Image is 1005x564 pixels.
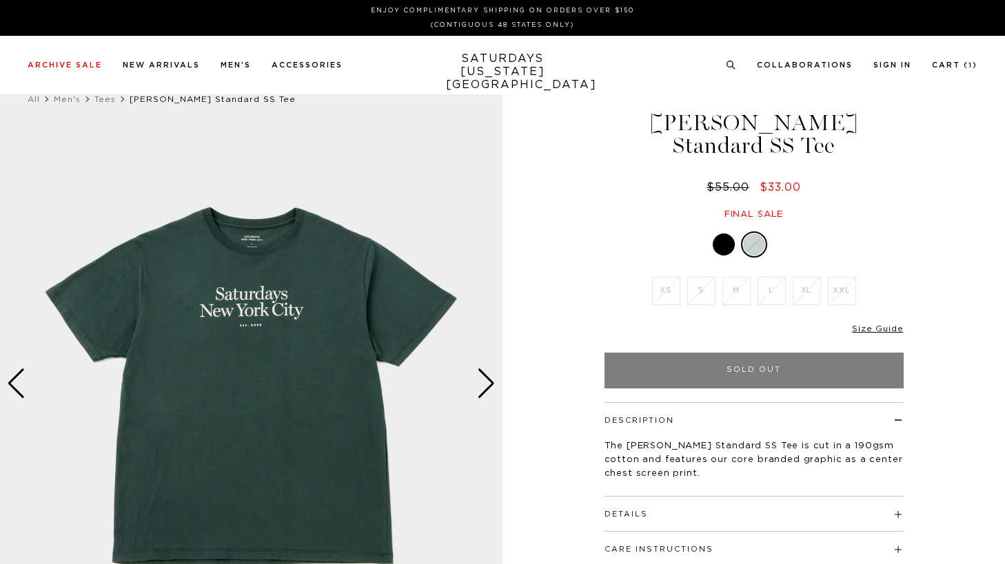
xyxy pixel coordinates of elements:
[968,63,973,69] small: 1
[707,182,755,193] del: $55.00
[477,368,496,399] div: Next slide
[272,61,343,69] a: Accessories
[221,61,251,69] a: Men's
[28,61,102,69] a: Archive Sale
[33,20,972,30] p: (Contiguous 48 States Only)
[605,545,713,553] button: Care Instructions
[602,209,906,220] div: Final sale
[28,95,40,103] a: All
[605,510,648,518] button: Details
[605,439,904,481] p: The [PERSON_NAME] Standard SS Tee is cut in a 190gsm cotton and features our core branded graphic...
[94,95,116,103] a: Tees
[54,95,81,103] a: Men's
[7,368,26,399] div: Previous slide
[130,95,296,103] span: [PERSON_NAME] Standard SS Tee
[33,6,972,16] p: Enjoy Complimentary Shipping on Orders Over $150
[602,112,906,157] h1: [PERSON_NAME] Standard SS Tee
[932,61,977,69] a: Cart (1)
[873,61,911,69] a: Sign In
[852,324,903,333] a: Size Guide
[605,417,674,424] button: Description
[446,52,560,92] a: SATURDAYS[US_STATE][GEOGRAPHIC_DATA]
[123,61,200,69] a: New Arrivals
[760,182,801,193] span: $33.00
[757,61,853,69] a: Collaborations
